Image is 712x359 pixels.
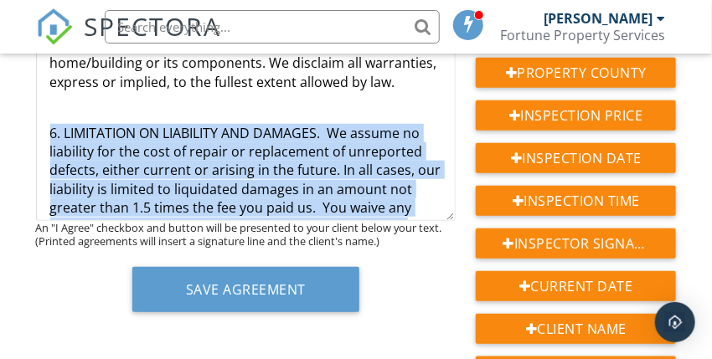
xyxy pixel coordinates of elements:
div: Open Intercom Messenger [655,302,695,342]
div: Fortune Property Services [501,27,666,44]
img: The Best Home Inspection Software - Spectora [36,8,73,45]
input: Search everything... [105,10,440,44]
span: SPECTORA [85,8,222,44]
div: Current Date [476,271,676,301]
div: Inspector Signature [476,228,676,259]
button: Save Agreement [132,267,359,312]
div: Inspection Price [476,100,676,131]
div: An "I Agree" checkbox and button will be presented to your client below your text. (Printed agree... [36,221,457,248]
a: SPECTORA [36,23,222,58]
div: Inspection Date [476,143,676,173]
p: 6. LIMITATION ON LIABILITY AND DAMAGES. We assume no liability for the cost of repair or replacem... [50,124,442,349]
div: Property County [476,58,676,88]
div: [PERSON_NAME] [544,10,653,27]
div: Inspection Time [476,186,676,216]
div: Client Name [476,314,676,344]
